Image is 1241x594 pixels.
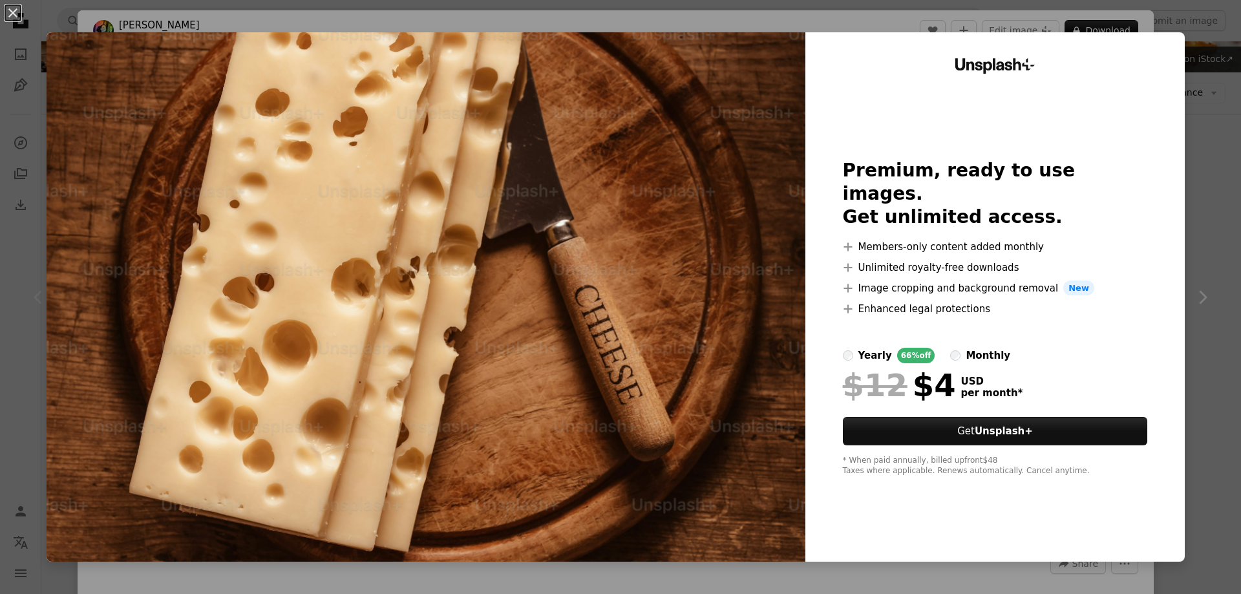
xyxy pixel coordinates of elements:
[843,159,1148,229] h2: Premium, ready to use images. Get unlimited access.
[843,368,956,402] div: $4
[966,348,1010,363] div: monthly
[843,281,1148,296] li: Image cropping and background removal
[961,376,1023,387] span: USD
[843,417,1148,445] button: GetUnsplash+
[1063,281,1094,296] span: New
[950,350,960,361] input: monthly
[843,239,1148,255] li: Members-only content added monthly
[843,260,1148,275] li: Unlimited royalty-free downloads
[897,348,935,363] div: 66% off
[961,387,1023,399] span: per month *
[858,348,892,363] div: yearly
[975,425,1033,437] strong: Unsplash+
[843,456,1148,476] div: * When paid annually, billed upfront $48 Taxes where applicable. Renews automatically. Cancel any...
[843,350,853,361] input: yearly66%off
[843,301,1148,317] li: Enhanced legal protections
[843,368,907,402] span: $12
